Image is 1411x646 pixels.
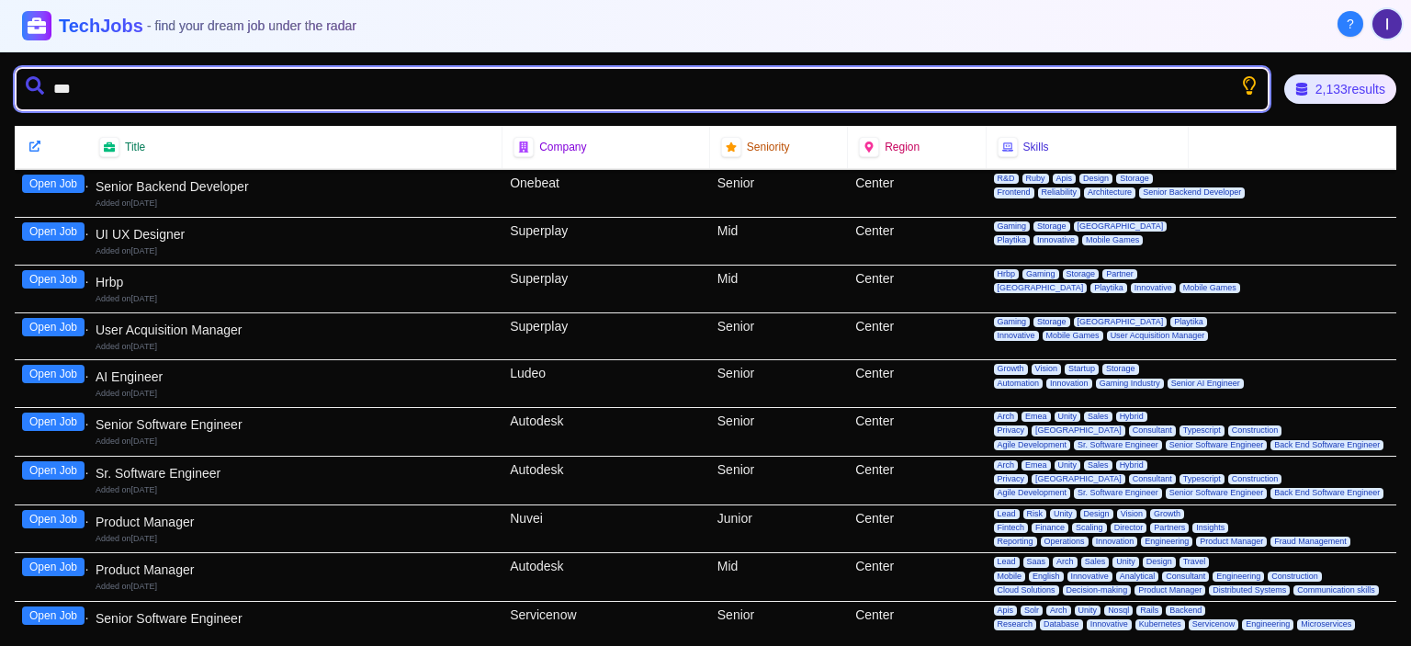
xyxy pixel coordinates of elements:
[96,198,495,210] div: Added on [DATE]
[1150,509,1184,519] span: Growth
[710,218,848,265] div: Mid
[1046,379,1092,389] span: Innovation
[848,505,986,553] div: Center
[1371,7,1404,40] button: User menu
[1180,425,1225,436] span: Typescript
[1116,174,1153,184] span: Storage
[539,140,586,154] span: Company
[994,557,1020,567] span: Lead
[96,321,495,339] div: User Acquisition Manager
[22,270,85,289] button: Open Job
[1023,557,1050,567] span: Saas
[1107,331,1209,341] span: User Acquisition Manager
[96,533,495,545] div: Added on [DATE]
[885,140,920,154] span: Region
[994,221,1031,232] span: Gaming
[1053,557,1078,567] span: Arch
[96,388,495,400] div: Added on [DATE]
[1043,331,1103,341] span: Mobile Games
[1032,474,1125,484] span: [GEOGRAPHIC_DATA]
[96,341,495,353] div: Added on [DATE]
[502,457,710,504] div: Autodesk
[96,293,495,305] div: Added on [DATE]
[1074,488,1162,498] span: Sr. Software Engineer
[1166,606,1205,616] span: Backend
[1270,537,1350,547] span: Fraud Management
[994,269,1020,279] span: Hrbp
[848,313,986,360] div: Center
[848,170,986,217] div: Center
[1080,509,1113,519] span: Design
[502,170,710,217] div: Onebeat
[1046,606,1071,616] span: Arch
[1166,440,1268,450] span: Senior Software Engineer
[1084,412,1112,422] span: Sales
[1102,364,1139,374] span: Storage
[1055,460,1081,470] span: Unity
[994,509,1020,519] span: Lead
[502,360,710,407] div: Ludeo
[96,484,495,496] div: Added on [DATE]
[710,170,848,217] div: Senior
[1135,619,1185,629] span: Kubernetes
[1065,364,1099,374] span: Startup
[994,364,1028,374] span: Growth
[1032,364,1061,374] span: Vision
[1180,283,1240,293] span: Mobile Games
[1104,606,1133,616] span: Nosql
[1111,523,1147,533] span: Director
[96,225,495,244] div: UI UX Designer
[994,460,1019,470] span: Arch
[1084,187,1135,198] span: Architecture
[502,553,710,601] div: Autodesk
[1170,317,1207,327] span: Playtika
[1284,74,1396,104] div: 2,133 results
[59,13,356,39] h1: TechJobs
[22,222,85,241] button: Open Job
[1033,235,1078,245] span: Innovative
[1096,379,1164,389] span: Gaming Industry
[1180,474,1225,484] span: Typescript
[1196,537,1267,547] span: Product Manager
[994,474,1029,484] span: Privacy
[502,313,710,360] div: Superplay
[1372,9,1402,39] img: User avatar
[1023,509,1047,519] span: Risk
[848,360,986,407] div: Center
[1268,572,1322,582] span: Construction
[710,313,848,360] div: Senior
[1032,425,1125,436] span: [GEOGRAPHIC_DATA]
[1090,283,1127,293] span: Playtika
[710,553,848,601] div: Mid
[1022,174,1049,184] span: Ruby
[994,283,1088,293] span: [GEOGRAPHIC_DATA]
[1168,379,1244,389] span: Senior AI Engineer
[502,408,710,456] div: Autodesk
[1240,76,1259,95] button: Show search tips
[1079,174,1112,184] span: Design
[994,379,1044,389] span: Automation
[1293,585,1379,595] span: Communication skills
[1162,572,1209,582] span: Consultant
[848,266,986,312] div: Center
[994,619,1037,629] span: Research
[994,537,1037,547] span: Reporting
[848,553,986,601] div: Center
[1074,317,1168,327] span: [GEOGRAPHIC_DATA]
[1136,606,1162,616] span: Rails
[1038,187,1081,198] span: Reliability
[22,510,85,528] button: Open Job
[96,581,495,593] div: Added on [DATE]
[848,457,986,504] div: Center
[1141,537,1192,547] span: Engineering
[1228,425,1282,436] span: Construction
[1040,619,1083,629] span: Database
[1228,474,1282,484] span: Construction
[502,218,710,265] div: Superplay
[22,318,85,336] button: Open Job
[994,523,1029,533] span: Fintech
[96,436,495,448] div: Added on [DATE]
[96,513,495,531] div: Product Manager
[1102,269,1137,279] span: Partner
[994,174,1019,184] span: R&D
